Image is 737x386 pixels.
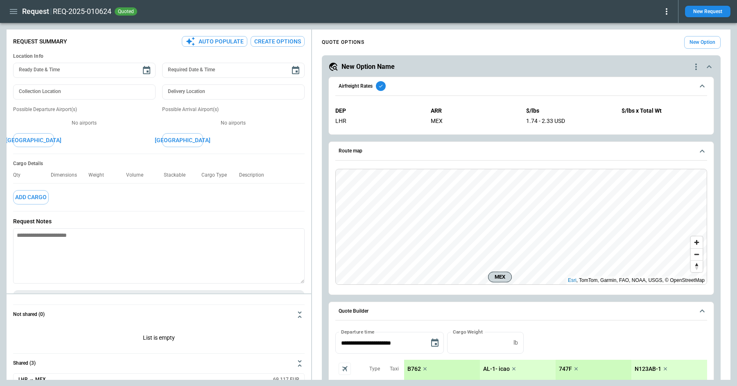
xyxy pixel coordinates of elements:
button: Quote Builder [335,302,707,321]
p: Stackable [164,172,192,178]
label: Departure time [341,328,375,335]
button: Shared (3) [13,354,305,373]
a: Esri [568,277,576,283]
p: 747F [559,366,572,372]
h5: New Option Name [341,62,395,71]
span: Aircraft selection [339,363,351,375]
button: Airfreight Rates [335,77,707,96]
button: Choose date [138,62,155,79]
p: lb [513,339,518,346]
p: Request Notes [13,218,305,225]
button: [GEOGRAPHIC_DATA] [13,133,54,148]
p: Type [369,366,380,372]
p: Weight [88,172,111,178]
p: Request Summary [13,38,67,45]
h6: Route map [339,148,362,154]
button: Reset bearing to north [691,260,703,272]
p: List is empty [13,325,305,353]
button: New Option Namequote-option-actions [328,62,714,72]
button: Create Options [251,36,305,47]
p: N123AB-1 [635,366,661,372]
p: Description [239,172,271,178]
h6: Quote Builder [339,309,368,314]
button: New Option [684,36,721,49]
p: Volume [126,172,150,178]
button: Not shared (0) [13,305,305,325]
div: Airfreight Rates [335,101,707,131]
button: Choose date [287,62,304,79]
button: [GEOGRAPHIC_DATA] [162,133,203,148]
h6: LHR → MEX [18,377,46,382]
p: AL-1- icao [483,366,510,372]
div: MEX [431,118,516,125]
h6: Not shared (0) [13,312,45,317]
h6: Airfreight Rates [339,84,373,89]
h1: Request [22,7,49,16]
div: 1.74 - 2.33 USD [526,118,612,125]
span: MEX [492,273,508,281]
p: Possible Arrival Airport(s) [162,106,305,113]
button: Route map [335,142,707,161]
h2: REQ-2025-010624 [53,7,111,16]
h4: QUOTE OPTIONS [322,41,364,44]
p: No airports [13,120,156,127]
p: Taxi [390,366,399,372]
p: No airports [162,120,305,127]
h6: Shared (3) [13,361,36,366]
div: quote-option-actions [691,62,701,72]
div: Not shared (0) [13,325,305,353]
p: Cargo Type [201,172,233,178]
p: $/lbs x Total Wt [622,107,707,114]
p: ARR [431,107,516,114]
p: DEP [335,107,421,114]
button: Zoom in [691,236,703,248]
button: Auto Populate [182,36,247,47]
h6: Cargo Details [13,161,305,167]
h6: Location Info [13,53,305,59]
button: Zoom out [691,248,703,260]
p: B762 [407,366,421,372]
p: $/lbs [526,107,612,114]
div: LHR [335,118,421,125]
div: Route map [335,169,707,285]
button: New Request [685,6,730,17]
p: Possible Departure Airport(s) [13,106,156,113]
button: Choose date, selected date is Jun 25, 2025 [427,335,443,351]
div: , TomTom, Garmin, FAO, NOAA, USGS, © OpenStreetMap [568,276,705,284]
h6: 69,117 EUR [273,377,299,382]
p: Dimensions [51,172,84,178]
label: Cargo Weight [453,328,483,335]
p: Qty [13,172,27,178]
span: quoted [116,9,136,14]
button: Add Cargo [13,190,49,204]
